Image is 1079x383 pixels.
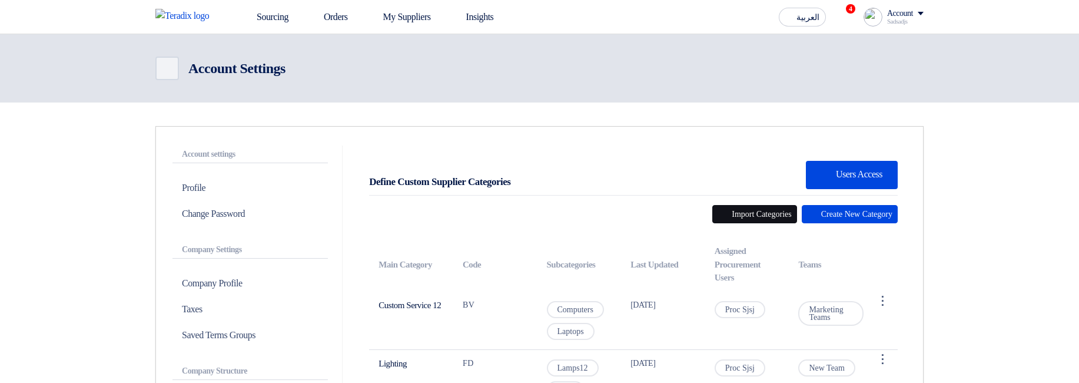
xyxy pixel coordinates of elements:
[621,292,705,350] td: [DATE]
[172,201,328,227] p: Change Password
[705,237,789,292] th: Assigned Procurement Users
[789,237,873,292] th: Teams
[369,174,510,190] div: Define Custom Supplier Categories
[357,4,440,30] a: My Suppliers
[864,8,882,27] img: profile_test.png
[798,301,864,326] span: Marketing Teams
[802,205,898,223] button: Create New Category
[621,237,705,292] th: Last Updated
[298,4,357,30] a: Orders
[231,4,298,30] a: Sourcing
[796,14,819,22] span: العربية
[172,322,328,348] p: Saved Terms Groups
[369,237,453,292] th: Main Category
[188,58,285,79] div: Account Settings
[715,359,765,377] span: Proc Sjsj
[537,237,622,292] th: Subcategories
[547,301,604,318] span: Computers
[798,359,855,377] span: New Team
[873,292,892,311] div: ⋮
[779,8,826,27] button: العربية
[806,161,898,189] div: Users Access
[547,323,595,340] span: Laptops
[712,205,796,223] button: Import Categories
[453,292,537,350] td: BV
[887,9,913,19] div: Account
[172,241,328,259] p: Company Settings
[155,9,217,23] img: Teradix logo
[172,362,328,380] p: Company Structure
[440,4,503,30] a: Insights
[369,292,453,350] td: Custom Service 12
[715,301,765,318] span: Proc Sjsj
[172,296,328,322] p: Taxes
[887,18,924,25] div: Sadsadjs
[846,4,855,14] span: 4
[453,237,537,292] th: Code
[172,270,328,296] p: Company Profile
[172,175,328,201] p: Profile
[172,146,328,163] p: Account settings
[873,350,892,369] div: ⋮
[547,359,599,377] span: Lamps12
